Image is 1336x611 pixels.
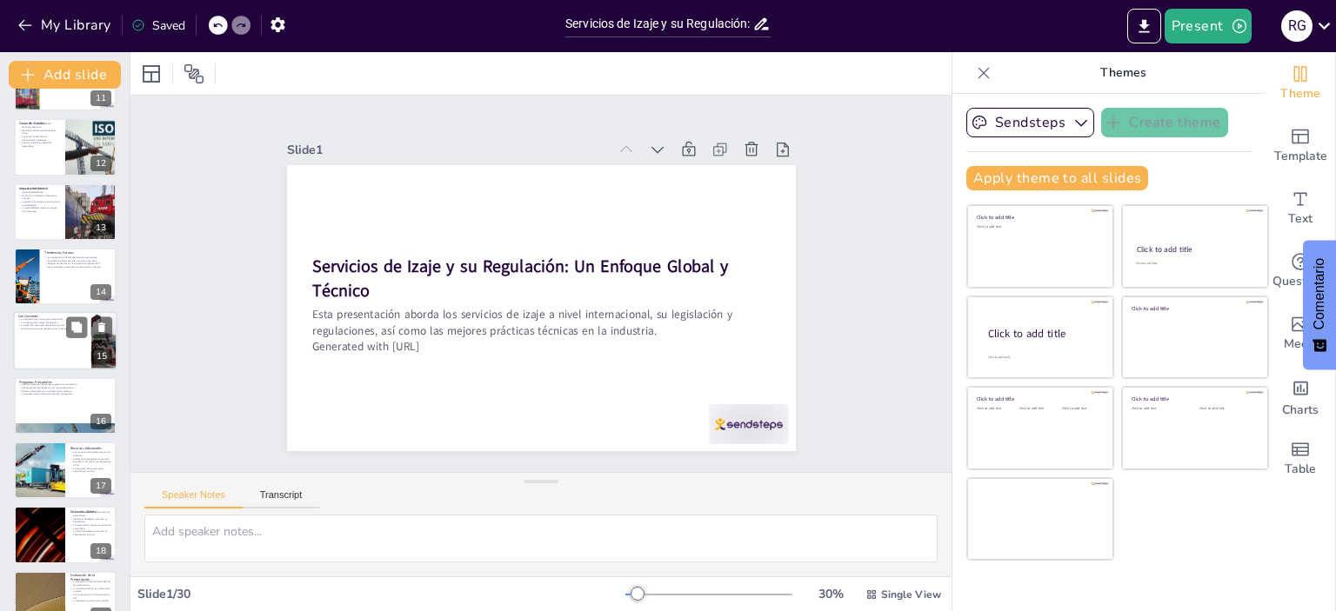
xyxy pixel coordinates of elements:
[90,284,111,300] div: 14
[90,90,111,106] div: 11
[1281,10,1313,42] div: R G
[977,214,1101,221] div: Click to add title
[70,581,111,587] p: La evaluación mide la efectividad de la presentación.
[977,407,1016,411] div: Click to add text
[90,220,111,236] div: 13
[1132,304,1256,311] div: Click to add title
[1266,115,1335,177] div: Add ready made slides
[988,355,1098,360] div: Click to add body
[70,457,111,461] p: Facilitar la capacitación es esencial.
[14,118,117,176] div: 12
[44,250,111,256] p: Tendencias Futuras
[243,489,320,508] button: Transcript
[9,61,121,89] button: Add slide
[1285,460,1316,479] span: Table
[977,395,1101,402] div: Click to add title
[1274,147,1327,166] span: Template
[966,108,1094,137] button: Sendsteps
[18,318,86,322] p: La regulación es clave para la seguridad.
[1132,395,1256,402] div: Click to add title
[70,510,111,516] p: Compartir experiencias enriquece el aprendizaje.
[810,586,852,602] div: 30 %
[44,259,111,262] p: El análisis de datos permite una mayor precisión.
[144,489,243,508] button: Speaker Notes
[1312,258,1326,330] font: Comentario
[70,529,111,535] p: La discusión abierta promueve el aprendizaje continuo.
[881,588,941,601] span: Single View
[1303,241,1336,370] button: Comentarios - Mostrar encuesta
[19,200,60,206] p: La gestión de residuos es parte de la sostenibilidad.
[1266,52,1335,115] div: Change the overall theme
[70,517,111,523] p: Identificar problemas comunes es beneficioso.
[19,123,60,129] p: Los casos de estudio ofrecen lecciones prácticas.
[18,321,86,324] p: La capacitación mejora la eficiencia.
[70,467,111,473] p: La evolución del campo exige aprendizaje continuo.
[14,248,117,305] div: 14
[1199,407,1254,411] div: Click to add text
[19,393,111,396] p: La preparación es clave para abordar inquietudes.
[13,312,117,371] div: 15
[1266,302,1335,365] div: Add images, graphics, shapes or video
[1101,108,1228,137] button: Create theme
[1127,9,1161,43] button: Export to PowerPoint
[14,377,117,435] div: 16
[70,446,111,451] p: Recursos Adicionales
[44,262,111,266] p: Adoptar tendencias es clave para la competitividad.
[70,461,111,467] p: Acceder a información actualizada es clave.
[90,478,111,494] div: 17
[19,386,111,389] p: Las preguntas frecuentes son un recurso educativo.
[91,317,112,338] button: Delete Slide
[14,442,117,499] div: 17
[18,328,86,331] p: Un enfoque proactivo beneficia a la industria.
[18,324,86,328] p: La selección adecuada de equipos es vital.
[19,194,60,200] p: Minimizar el impacto ambiental es esencial.
[70,451,111,457] p: Los recursos adicionales mejoran las prácticas.
[19,185,60,190] p: Impacto Ambiental
[1019,407,1059,411] div: Click to add text
[1288,209,1313,229] span: Text
[70,600,111,603] p: La evaluación continua es esencial.
[19,187,60,193] p: La sostenibilidad es una responsabilidad ética.
[1137,244,1252,255] div: Click to add title
[131,17,185,34] div: Saved
[998,52,1248,94] p: Themes
[312,338,770,354] p: Generated with [URL]
[70,593,111,599] p: Las encuestas son una herramienta útil.
[66,317,87,338] button: Duplicate Slide
[1280,84,1320,103] span: Theme
[18,314,86,319] p: Conclusiones
[977,225,1101,229] div: Click to add text
[1062,407,1101,411] div: Click to add text
[19,129,60,135] p: Identificar estrategias efectivas es clave.
[1266,365,1335,428] div: Add charts and graphs
[13,11,118,39] button: My Library
[1136,262,1252,266] div: Click to add text
[565,11,752,37] input: Insert title
[1266,177,1335,240] div: Add text boxes
[1273,272,1329,291] span: Questions
[70,587,111,593] p: La retroalimentación es valiosa para mejorar.
[19,383,111,387] p: Abordar preguntas frecuentes mejora la comunicación.
[1282,401,1319,420] span: Charts
[19,389,111,393] p: Aclarar dudas fomenta un ambiente de confianza.
[312,307,770,338] p: Esta presentación aborda los servicios de izaje a nivel internacional, su legislación y regulacio...
[14,183,117,241] div: 13
[19,121,60,126] p: Casos de Estudio
[19,379,111,384] p: Preguntas Frecuentes
[90,543,111,559] div: 18
[137,586,625,602] div: Slide 1 / 30
[19,207,60,213] p: La sostenibilidad mejora la imagen de la empresa.
[137,60,165,88] div: Layout
[1132,407,1186,411] div: Click to add text
[19,136,60,142] p: Los casos de estudio son herramientas educativas.
[90,414,111,429] div: 16
[1266,240,1335,302] div: Get real-time input from your audience
[70,573,111,582] p: Evaluación de la Presentación
[91,349,112,365] div: 15
[1165,9,1252,43] button: Present
[312,256,728,302] strong: Servicios de Izaje y su Regulación: Un Enfoque Global y Técnico
[19,142,60,148] p: Superar desafíos es parte del aprendizaje.
[988,327,1099,342] div: Click to add title
[90,156,111,171] div: 12
[14,506,117,563] div: 18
